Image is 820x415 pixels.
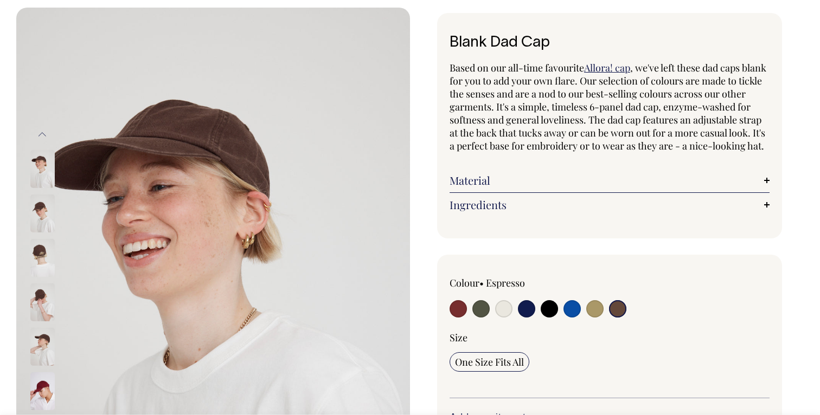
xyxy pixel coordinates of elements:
[455,355,524,368] span: One Size Fits All
[30,372,55,410] img: burgundy
[486,276,525,289] label: Espresso
[450,61,766,152] span: , we've left these dad caps blank for you to add your own flare. Our selection of colours are mad...
[30,194,55,232] img: espresso
[30,150,55,188] img: espresso
[584,61,630,74] a: Allora! cap
[479,276,484,289] span: •
[450,331,770,344] div: Size
[450,276,578,289] div: Colour
[30,283,55,321] img: espresso
[450,61,584,74] span: Based on our all-time favourite
[450,35,770,51] h1: Blank Dad Cap
[30,239,55,277] img: espresso
[450,174,770,187] a: Material
[30,328,55,366] img: espresso
[34,122,50,147] button: Previous
[450,352,529,372] input: One Size Fits All
[450,198,770,211] a: Ingredients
